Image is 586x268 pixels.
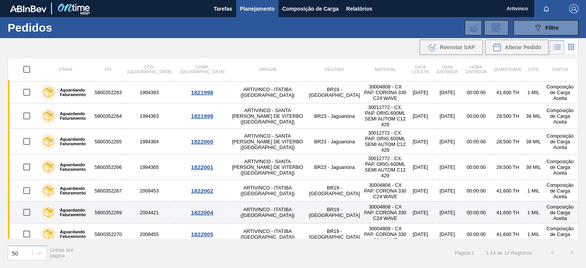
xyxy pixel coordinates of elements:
[229,103,306,129] td: ARTIVINCO - SANTA [PERSON_NAME] DE VITERBO ([GEOGRAPHIC_DATA])
[127,65,171,74] span: Cód. [GEOGRAPHIC_DATA]
[8,82,578,103] a: Aguardando Faturamento58003522631994393ARTIVINCO - ITATIBA ([GEOGRAPHIC_DATA])BR19 - [GEOGRAPHIC_...
[485,40,549,55] button: Alterar Pedido
[375,67,396,72] span: Material
[408,82,433,103] td: [DATE]
[494,67,522,72] span: Quantidade
[569,4,578,13] img: Logout
[552,67,568,72] span: Status
[8,202,578,223] a: Aguardando Faturamento58003522692004421ARTIVINCO - ITATIBA ([GEOGRAPHIC_DATA])BR19 - [GEOGRAPHIC_...
[56,229,90,239] label: Aguardando Faturamento
[491,82,525,103] td: 41,600 TH
[542,154,578,180] td: Composição de Carga Aceita
[437,65,457,74] span: Data entrega
[525,103,542,129] td: 38 MIL
[8,223,578,245] a: Aguardando Faturamento58003522702008455ARTIVINCO - ITATIBA ([GEOGRAPHIC_DATA])BR19 - [GEOGRAPHIC_...
[491,129,525,154] td: 28,500 TH
[440,44,475,50] span: Reenviar SAP
[542,82,578,103] td: Composição de Carga Aceita
[564,40,578,55] div: Visão em Cards
[505,44,541,50] span: Alterar Pedido
[306,180,362,202] td: BR19 - [GEOGRAPHIC_DATA]
[12,250,18,256] div: 50
[546,25,559,31] span: Filtro
[180,65,224,74] span: Comp. [GEOGRAPHIC_DATA]
[408,180,433,202] td: [DATE]
[56,88,90,97] label: Aguardando Faturamento
[93,82,123,103] td: 5800352263
[462,180,491,202] td: 00:00:00
[408,223,433,245] td: [DATE]
[214,4,232,13] span: Tarefas
[306,129,362,154] td: BR23 - Jaguariúna
[433,180,462,202] td: [DATE]
[412,65,429,74] span: Data coleta
[93,103,123,129] td: 5800352264
[306,202,362,223] td: BR19 - [GEOGRAPHIC_DATA]
[433,223,462,245] td: [DATE]
[306,154,362,180] td: BR23 - Jaguariúna
[93,154,123,180] td: 5800352266
[462,154,491,180] td: 00:00:00
[542,180,578,202] td: Composição de Carga Aceita
[362,82,408,103] td: 30004808 - CX PAP. CORONA 330 C24 WAVE
[433,82,462,103] td: [DATE]
[462,202,491,223] td: 00:00:00
[514,20,578,35] button: Filtro
[56,111,90,120] label: Aguardando Faturamento
[229,180,306,202] td: ARTIVINCO - ITATIBA ([GEOGRAPHIC_DATA])
[528,67,539,72] span: Lote
[484,20,509,35] div: Solicitação de Revisão de Pedidos
[229,154,306,180] td: ARTIVINCO - SANTA [PERSON_NAME] DE VITERBO ([GEOGRAPHIC_DATA])
[525,82,542,103] td: 1 MIL
[282,4,339,13] span: Composição de Carga
[362,154,408,180] td: 30012772 - CX. PAP. ORIG 600ML SEMI AUTOM C12 429
[408,129,433,154] td: [DATE]
[229,223,306,245] td: ARTIVINCO - ITATIBA ([GEOGRAPHIC_DATA])
[346,4,372,13] span: Relatórios
[177,209,227,216] div: 1822004
[462,103,491,129] td: 00:00:00
[462,129,491,154] td: 00:00:00
[8,180,578,202] a: Aguardando Faturamento58003522672008453ARTIVINCO - ITATIBA ([GEOGRAPHIC_DATA])BR19 - [GEOGRAPHIC_...
[408,202,433,223] td: [DATE]
[362,223,408,245] td: 30004808 - CX PAP. CORONA 330 C24 WAVE
[59,67,72,72] span: Etapa
[177,113,227,119] div: 1821999
[105,67,111,72] span: PO
[525,202,542,223] td: 1 MIL
[56,208,90,217] label: Aguardando Faturamento
[306,103,362,129] td: BR23 - Jaguariúna
[465,20,482,35] div: Importar Negociações dos Pedidos
[491,180,525,202] td: 41,600 TH
[433,103,462,129] td: [DATE]
[534,3,559,14] button: Notificações
[542,202,578,223] td: Composição de Carga Aceita
[93,129,123,154] td: 5800352265
[123,129,175,154] td: 1994364
[8,103,578,129] a: Aguardando Faturamento58003522641994363ARTIVINCO - SANTA [PERSON_NAME] DE VITERBO ([GEOGRAPHIC_DA...
[362,129,408,154] td: 30012772 - CX. PAP. ORIG 600ML SEMI AUTOM C12 429
[8,154,578,180] a: Aguardando Faturamento58003522661994365ARTIVINCO - SANTA [PERSON_NAME] DE VITERBO ([GEOGRAPHIC_DA...
[56,162,90,172] label: Aguardando Faturamento
[491,223,525,245] td: 41,600 TH
[550,40,564,55] div: Visão em Lista
[542,223,578,245] td: Composição de Carga Aceita
[56,137,90,146] label: Aguardando Faturamento
[123,180,175,202] td: 2008453
[562,243,581,262] button: >
[362,180,408,202] td: 30004808 - CX PAP. CORONA 330 C24 WAVE
[177,231,227,238] div: 1822005
[433,202,462,223] td: [DATE]
[420,40,483,55] div: Reenviar SAP
[525,223,542,245] td: 1 MIL
[491,103,525,129] td: 28,500 TH
[306,223,362,245] td: BR19 - [GEOGRAPHIC_DATA]
[177,138,227,145] div: 1822000
[93,223,123,245] td: 5800352270
[525,180,542,202] td: 1 MIL
[466,65,486,74] span: Hora Entrega
[362,202,408,223] td: 30004808 - CX PAP. CORONA 330 C24 WAVE
[240,4,275,13] span: Planejamento
[123,223,175,245] td: 2008455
